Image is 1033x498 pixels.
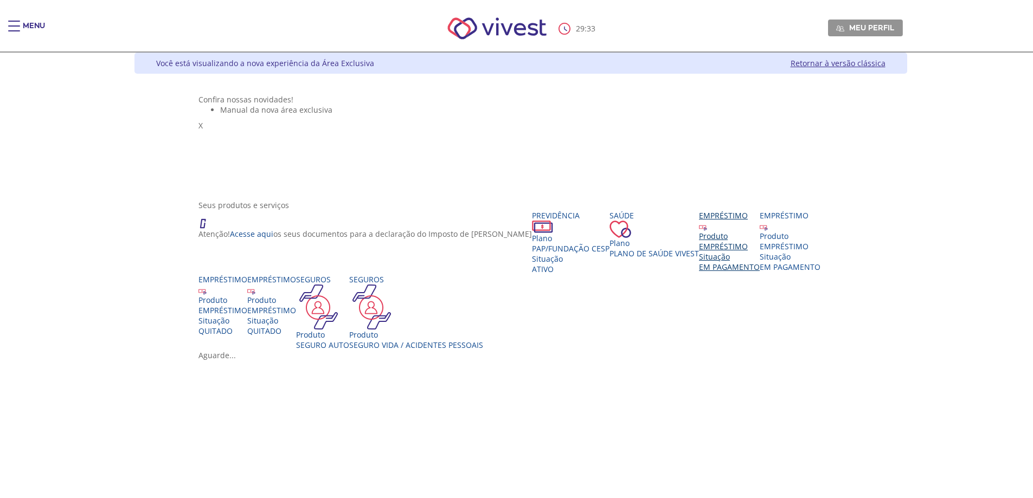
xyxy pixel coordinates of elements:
img: Vivest [435,5,559,51]
div: Situação [532,254,609,264]
span: EM PAGAMENTO [699,262,760,272]
img: ico_emprestimo.svg [699,223,707,231]
span: QUITADO [247,326,281,336]
a: Previdência PlanoPAP/Fundação CESP SituaçãoAtivo [532,210,609,274]
div: Plano [609,238,699,248]
div: Situação [760,251,820,262]
div: Produto [247,295,296,305]
a: Empréstimo Produto EMPRÉSTIMO Situação EM PAGAMENTO [699,210,760,272]
div: EMPRÉSTIMO [760,241,820,251]
div: Plano [532,233,609,243]
img: ico_emprestimo.svg [198,287,207,295]
div: Empréstimo [247,274,296,284]
div: Previdência [532,210,609,221]
span: Plano de Saúde VIVEST [609,248,699,258]
a: Meu perfil [828,20,903,36]
div: Empréstimo [198,274,247,284]
div: Saúde [609,210,699,221]
div: Situação [198,315,247,326]
a: Seguros Produto SEGURO AUTO [296,274,349,350]
span: Meu perfil [849,23,894,33]
div: Empréstimo [699,210,760,221]
div: Seguro Vida / Acidentes Pessoais [349,340,483,350]
a: Saúde PlanoPlano de Saúde VIVEST [609,210,699,258]
span: X [198,120,203,131]
a: Retornar à versão clássica [791,58,886,68]
div: EMPRÉSTIMO [247,305,296,315]
div: Produto [296,329,349,340]
div: EMPRÉSTIMO [699,241,760,251]
img: ico_seguros.png [349,284,394,329]
a: Empréstimo Produto EMPRÉSTIMO Situação QUITADO [198,274,247,336]
div: Aguarde... [198,350,843,360]
img: Meu perfil [836,24,844,33]
div: EMPRÉSTIMO [198,305,247,315]
div: Produto [699,231,760,241]
a: Acesse aqui [230,229,273,239]
div: Menu [23,21,45,42]
section: <span lang="pt-BR" dir="ltr">Visualizador do Conteúdo da Web</span> 1 [198,94,843,189]
img: ico_emprestimo.svg [247,287,255,295]
a: Seguros Produto Seguro Vida / Acidentes Pessoais [349,274,483,350]
img: ico_dinheiro.png [532,221,553,233]
span: QUITADO [198,326,233,336]
div: Situação [247,315,296,326]
span: Manual da nova área exclusiva [220,105,332,115]
div: Seus produtos e serviços [198,200,843,210]
div: Produto [760,231,820,241]
p: Atenção! os seus documentos para a declaração do Imposto de [PERSON_NAME] [198,229,532,239]
div: : [559,23,598,35]
span: 29 [576,23,585,34]
a: Empréstimo Produto EMPRÉSTIMO Situação EM PAGAMENTO [760,210,820,272]
img: ico_seguros.png [296,284,341,329]
div: Seguros [296,274,349,284]
div: SEGURO AUTO [296,340,349,350]
div: Empréstimo [760,210,820,221]
div: Seguros [349,274,483,284]
div: Situação [699,251,760,262]
img: ico_atencao.png [198,210,217,229]
div: Confira nossas novidades! [198,94,843,105]
span: PAP/Fundação CESP [532,243,609,254]
div: Você está visualizando a nova experiência da Área Exclusiva [156,58,374,68]
a: Empréstimo Produto EMPRÉSTIMO Situação QUITADO [247,274,296,336]
span: EM PAGAMENTO [760,262,820,272]
section: <span lang="en" dir="ltr">ProdutosCard</span> [198,200,843,360]
img: ico_emprestimo.svg [760,223,768,231]
span: Ativo [532,264,554,274]
img: ico_coracao.png [609,221,631,238]
div: Produto [198,295,247,305]
div: Produto [349,329,483,340]
span: 33 [587,23,595,34]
